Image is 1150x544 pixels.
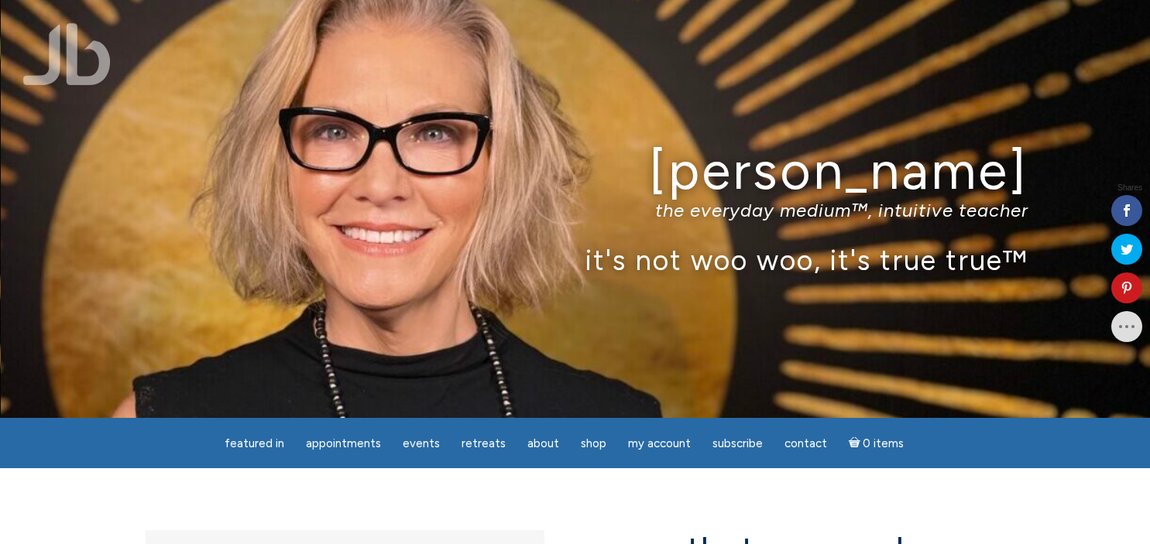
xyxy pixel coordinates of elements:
[849,436,863,450] i: Cart
[712,436,763,450] span: Subscribe
[703,429,772,459] a: Subscribe
[393,429,449,459] a: Events
[462,436,506,450] span: Retreats
[581,436,606,450] span: Shop
[23,23,111,85] img: Jamie Butler. The Everyday Medium
[403,436,440,450] span: Events
[518,429,568,459] a: About
[527,436,559,450] span: About
[619,429,700,459] a: My Account
[122,142,1028,200] h1: [PERSON_NAME]
[452,429,515,459] a: Retreats
[572,429,616,459] a: Shop
[775,429,836,459] a: Contact
[784,436,827,450] span: Contact
[225,436,284,450] span: featured in
[863,438,904,450] span: 0 items
[306,436,381,450] span: Appointments
[628,436,691,450] span: My Account
[122,243,1028,276] p: it's not woo woo, it's true true™
[215,429,294,459] a: featured in
[839,427,914,459] a: Cart0 items
[297,429,390,459] a: Appointments
[122,199,1028,221] p: the everyday medium™, intuitive teacher
[1117,184,1142,192] span: Shares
